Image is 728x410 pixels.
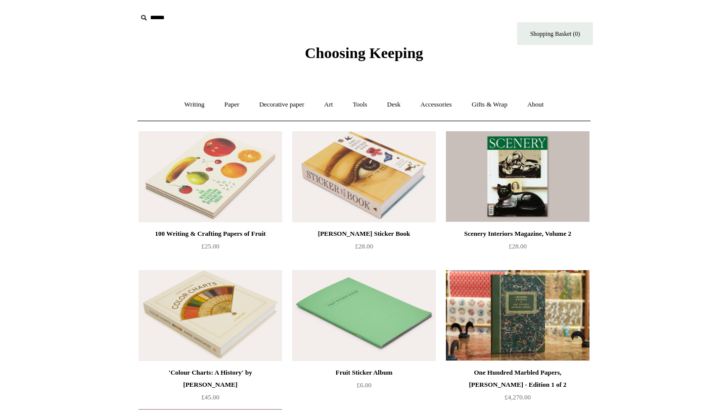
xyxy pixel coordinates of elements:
a: 100 Writing & Crafting Papers of Fruit £25.00 [139,228,282,269]
a: 'Colour Charts: A History' by [PERSON_NAME] £45.00 [139,367,282,408]
a: About [518,91,553,118]
a: Tools [344,91,377,118]
a: John Derian Sticker Book John Derian Sticker Book [292,131,436,222]
a: One Hundred Marbled Papers, John Jeffery - Edition 1 of 2 One Hundred Marbled Papers, John Jeffer... [446,270,589,361]
a: 100 Writing & Crafting Papers of Fruit 100 Writing & Crafting Papers of Fruit [139,131,282,222]
a: Decorative paper [250,91,313,118]
a: [PERSON_NAME] Sticker Book £28.00 [292,228,436,269]
img: John Derian Sticker Book [292,131,436,222]
span: £25.00 [201,242,219,250]
a: Fruit Sticker Album Fruit Sticker Album [292,270,436,361]
a: Shopping Basket (0) [517,22,593,45]
a: Paper [215,91,249,118]
a: Scenery Interiors Magazine, Volume 2 £28.00 [446,228,589,269]
span: £4,270.00 [505,393,531,401]
a: Fruit Sticker Album £6.00 [292,367,436,408]
a: One Hundred Marbled Papers, [PERSON_NAME] - Edition 1 of 2 £4,270.00 [446,367,589,408]
a: Desk [378,91,410,118]
a: Writing [175,91,214,118]
div: 100 Writing & Crafting Papers of Fruit [141,228,280,240]
div: Fruit Sticker Album [295,367,433,379]
a: Accessories [412,91,461,118]
div: Scenery Interiors Magazine, Volume 2 [448,228,587,240]
span: £28.00 [355,242,373,250]
img: 100 Writing & Crafting Papers of Fruit [139,131,282,222]
div: [PERSON_NAME] Sticker Book [295,228,433,240]
a: Art [315,91,342,118]
div: 'Colour Charts: A History' by [PERSON_NAME] [141,367,280,391]
span: £6.00 [356,381,371,389]
div: One Hundred Marbled Papers, [PERSON_NAME] - Edition 1 of 2 [448,367,587,391]
img: 'Colour Charts: A History' by Anne Varichon [139,270,282,361]
span: £28.00 [509,242,527,250]
img: Fruit Sticker Album [292,270,436,361]
a: 'Colour Charts: A History' by Anne Varichon 'Colour Charts: A History' by Anne Varichon [139,270,282,361]
span: £45.00 [201,393,219,401]
a: Choosing Keeping [305,53,423,60]
span: Choosing Keeping [305,44,423,61]
a: Scenery Interiors Magazine, Volume 2 Scenery Interiors Magazine, Volume 2 [446,131,589,222]
img: One Hundred Marbled Papers, John Jeffery - Edition 1 of 2 [446,270,589,361]
img: Scenery Interiors Magazine, Volume 2 [446,131,589,222]
a: Gifts & Wrap [463,91,517,118]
